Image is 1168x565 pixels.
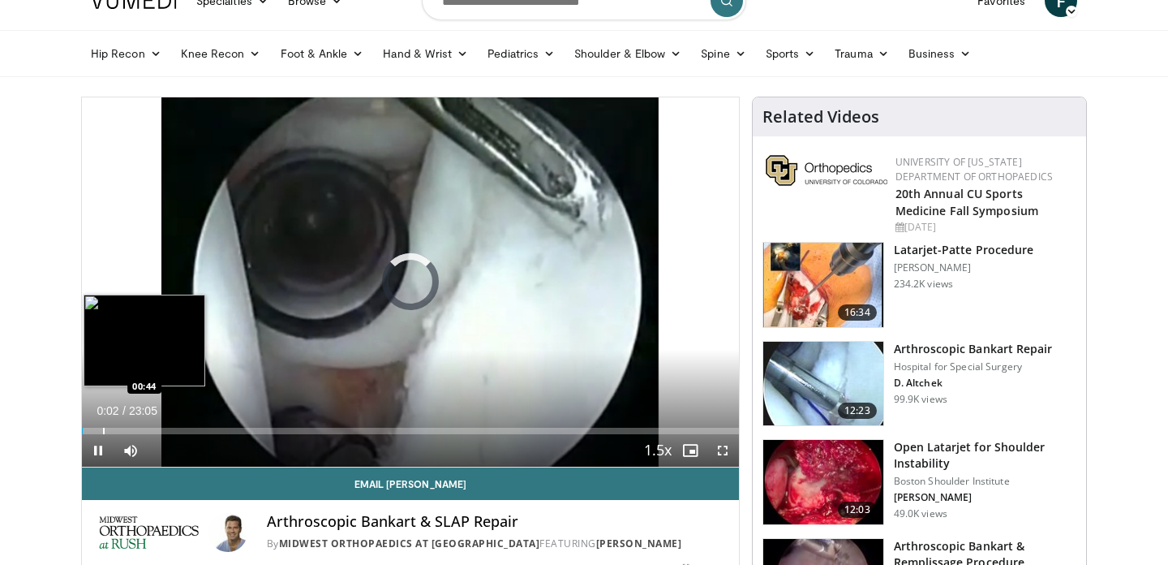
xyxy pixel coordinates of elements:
a: Trauma [825,37,899,70]
h3: Latarjet-Patte Procedure [894,242,1033,258]
button: Fullscreen [706,434,739,467]
a: Hand & Wrist [373,37,478,70]
img: 944938_3.png.150x105_q85_crop-smart_upscale.jpg [763,440,883,524]
span: 0:02 [97,404,118,417]
img: image.jpeg [84,295,205,386]
p: [PERSON_NAME] [894,491,1076,504]
a: 12:23 Arthroscopic Bankart Repair Hospital for Special Surgery D. Altchek 99.9K views [762,341,1076,427]
a: 12:03 Open Latarjet for Shoulder Instability Boston Shoulder Institute [PERSON_NAME] 49.0K views [762,439,1076,525]
div: [DATE] [895,220,1073,235]
button: Mute [114,434,147,467]
h3: Open Latarjet for Shoulder Instability [894,439,1076,472]
img: 617583_3.png.150x105_q85_crop-smart_upscale.jpg [763,243,883,327]
a: Knee Recon [171,37,271,70]
a: Midwest Orthopaedics at [GEOGRAPHIC_DATA] [279,537,540,550]
button: Enable picture-in-picture mode [674,434,706,467]
a: Foot & Ankle [271,37,374,70]
a: Shoulder & Elbow [565,37,691,70]
h3: Arthroscopic Bankart Repair [894,341,1053,357]
h4: Arthroscopic Bankart & SLAP Repair [267,513,726,531]
div: By FEATURING [267,537,726,551]
a: Email [PERSON_NAME] [82,468,739,500]
button: Pause [82,434,114,467]
a: Hip Recon [81,37,171,70]
span: 23:05 [129,404,157,417]
span: 16:34 [838,304,877,321]
a: 20th Annual CU Sports Medicine Fall Symposium [895,186,1038,218]
a: [PERSON_NAME] [596,537,682,550]
a: University of [US_STATE] Department of Orthopaedics [895,155,1053,183]
p: D. Altchek [894,377,1053,390]
img: 10039_3.png.150x105_q85_crop-smart_upscale.jpg [763,342,883,426]
a: Pediatrics [478,37,565,70]
div: Progress Bar [82,428,739,434]
p: 49.0K views [894,507,947,520]
a: Spine [691,37,755,70]
a: Business [899,37,981,70]
button: Playback Rate [642,434,674,467]
p: 234.2K views [894,278,953,291]
video-js: Video Player [82,97,739,468]
span: / [122,404,126,417]
span: 12:23 [838,403,877,419]
p: [PERSON_NAME] [894,261,1033,274]
img: 355603a8-37da-49b6-856f-e00d7e9307d3.png.150x105_q85_autocrop_double_scale_upscale_version-0.2.png [766,155,887,186]
img: Avatar [208,513,247,552]
a: Sports [756,37,826,70]
span: 12:03 [838,502,877,518]
p: Boston Shoulder Institute [894,475,1076,488]
h4: Related Videos [762,107,879,127]
p: Hospital for Special Surgery [894,360,1053,373]
p: 99.9K views [894,393,947,406]
a: 16:34 Latarjet-Patte Procedure [PERSON_NAME] 234.2K views [762,242,1076,328]
img: Midwest Orthopaedics at Rush [95,513,202,552]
